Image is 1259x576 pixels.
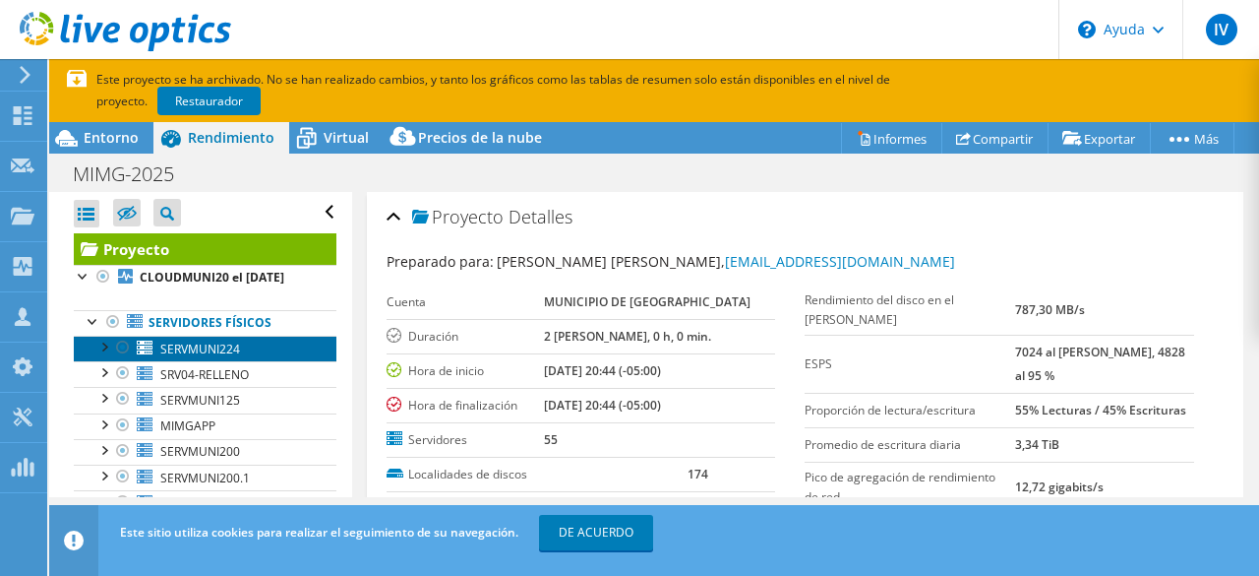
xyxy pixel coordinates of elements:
font: Cuenta [387,293,426,310]
font: DE ACUERDO [559,524,633,541]
font: SERVMUNI224 [160,341,240,357]
font: Exportar [1084,130,1135,148]
font: SERVMUNI200 [160,443,240,460]
font: Restaurador [175,93,243,109]
font: Informes [873,130,927,148]
font: Servidores [408,431,467,448]
font: Hora de finalización [408,397,517,414]
a: SERVMUNI200.2 [74,490,336,516]
font: 55% Lecturas / 45% Escrituras [1015,402,1186,418]
font: Duración [408,328,458,345]
a: Restaurador [157,87,261,115]
a: SRV04-RELLENO [74,361,336,387]
font: Precios de la nube [418,128,542,147]
font: SERVMUNI200.1 [160,470,250,486]
font: Este proyecto se ha archivado. No se han realizado cambios, y tanto los gráficos como las tablas ... [96,71,890,109]
font: Ayuda [1104,20,1146,38]
font: Virtual [324,128,369,147]
font: [DATE] 20:44 (-05:00) [544,362,661,379]
font: Pico de agregación de rendimiento de red [805,469,995,505]
font: Rendimiento del disco en el [PERSON_NAME] [805,291,954,328]
font: 55 [544,431,558,448]
a: Compartir [941,123,1049,154]
font: Proyecto [432,205,504,228]
a: SERVMUNI224 [74,336,336,361]
font: MIMGAPP [160,417,215,434]
a: Más [1150,123,1234,154]
font: MIMG-2025 [73,160,174,187]
font: Preparado para: [387,252,494,271]
font: Hora de inicio [408,362,484,379]
a: SERVMUNI125 [74,387,336,413]
a: SERVMUNI200.1 [74,465,336,490]
font: Compartir [973,130,1033,148]
a: [EMAIL_ADDRESS][DOMAIN_NAME] [725,252,955,271]
font: Rendimiento [188,128,274,147]
a: MIMGAPP [74,414,336,439]
font: Localidades de discos [408,466,527,482]
font: 787,30 MB/s [1015,301,1085,318]
font: ESPS [805,355,832,372]
font: IV [1214,19,1229,40]
font: 2 [PERSON_NAME], 0 h, 0 min. [544,328,711,345]
a: Exportar [1048,123,1151,154]
font: SERVMUNI125 [160,392,240,409]
a: DE ACUERDO [539,515,653,550]
font: Proyecto [103,239,169,259]
font: CLOUDMUNI20 el [DATE] [140,269,284,286]
font: Detalles [509,205,572,228]
font: Este sitio utiliza cookies para realizar el seguimiento de su navegación. [120,524,518,541]
a: CLOUDMUNI20 el [DATE] [74,265,336,290]
font: SRV04-RELLENO [160,366,249,383]
font: 174 [688,466,708,482]
a: Informes [841,123,942,154]
font: [PERSON_NAME] [PERSON_NAME], [497,252,725,271]
font: MUNICIPIO DE [GEOGRAPHIC_DATA] [544,293,750,310]
font: Entorno [84,128,139,147]
font: [DATE] 20:44 (-05:00) [544,397,661,414]
font: 3,34 TiB [1015,436,1059,453]
font: 7024 al [PERSON_NAME], 4828 al 95 % [1015,344,1185,384]
font: 12,72 gigabits/s [1015,479,1104,495]
font: Más [1194,130,1219,148]
a: Proyecto [74,233,336,265]
font: Promedio de escritura diaria [805,436,961,453]
svg: \n [1078,21,1096,38]
a: SERVMUNI200 [74,439,336,465]
font: SERVMUNI200.2 [160,495,250,512]
font: Proporción de lectura/escritura [805,402,976,418]
font: Servidores físicos [149,314,271,331]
